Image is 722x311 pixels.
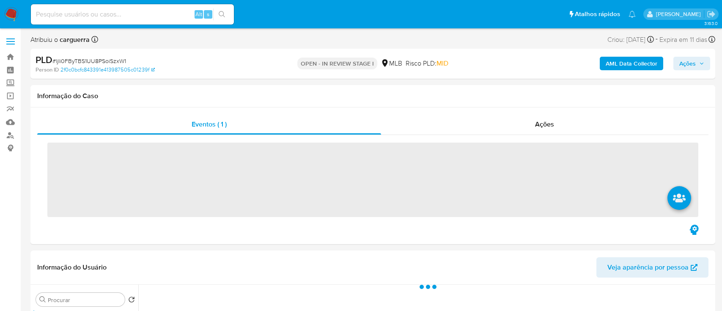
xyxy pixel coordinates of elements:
[406,59,448,68] span: Risco PLD:
[656,34,658,45] span: -
[673,57,710,70] button: Ações
[629,11,636,18] a: Notificações
[659,35,707,44] span: Expira em 11 dias
[30,35,90,44] span: Atribuiu o
[207,10,209,18] span: s
[60,66,155,74] a: 2f0c0bcfc843391e413987505c01239f
[656,10,704,18] p: carlos.guerra@mercadopago.com.br
[297,58,377,69] p: OPEN - IN REVIEW STAGE I
[128,296,135,305] button: Retornar ao pedido padrão
[48,296,121,304] input: Procurar
[707,10,716,19] a: Sair
[575,10,620,19] span: Atalhos rápidos
[436,58,448,68] span: MID
[36,66,59,74] b: Person ID
[600,57,663,70] button: AML Data Collector
[58,35,90,44] b: carguerra
[213,8,231,20] button: search-icon
[679,57,696,70] span: Ações
[37,92,708,100] h1: Informação do Caso
[607,34,654,45] div: Criou: [DATE]
[52,57,126,65] span: # ljIi0FByTBS1UU8PSoiSzxW1
[37,263,107,272] h1: Informação do Usuário
[31,9,234,20] input: Pesquise usuários ou casos...
[195,10,202,18] span: Alt
[47,143,698,217] span: ‌
[596,257,708,278] button: Veja aparência por pessoa
[36,53,52,66] b: PLD
[535,119,554,129] span: Ações
[606,57,657,70] b: AML Data Collector
[39,296,46,303] button: Procurar
[381,59,402,68] div: MLB
[607,257,689,278] span: Veja aparência por pessoa
[192,119,227,129] span: Eventos ( 1 )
